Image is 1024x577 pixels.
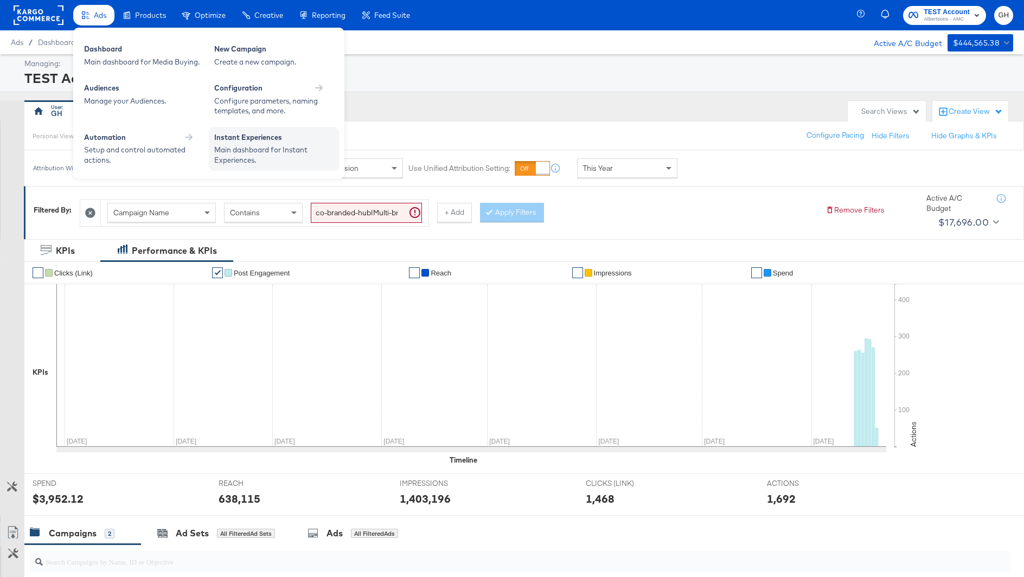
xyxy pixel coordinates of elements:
[234,269,290,277] span: Post Engagement
[51,108,62,119] div: GH
[105,529,114,538] div: 2
[825,205,885,215] button: Remove Filters
[862,34,942,50] div: Active A/C Budget
[999,9,1009,22] span: GH
[351,529,398,538] div: All Filtered Ads
[54,269,93,277] span: Clicks (Link)
[33,367,48,377] div: KPIs
[409,267,420,278] a: ✔
[327,527,343,540] div: Ads
[431,269,451,277] span: Reach
[33,164,91,172] div: Attribution Window:
[934,214,1001,231] button: $17,696.00
[586,491,615,507] div: 1,468
[953,36,1000,50] div: $444,565.38
[230,208,260,217] span: Contains
[254,11,283,20] span: Creative
[767,478,848,489] span: ACTIONS
[219,478,300,489] span: REACH
[24,69,1010,87] div: TEST Account
[408,163,510,174] label: Use Unified Attribution Setting:
[176,527,209,540] div: Ad Sets
[903,6,986,25] button: TEST AccountAlbertsons - AMC
[773,269,793,277] span: Spend
[572,267,583,278] a: ✔
[24,59,1010,69] div: Managing:
[311,203,422,223] input: Enter a search term
[312,11,345,20] span: Reporting
[38,38,75,47] a: Dashboard
[56,245,75,257] div: KPIs
[195,11,226,20] span: Optimize
[450,455,477,465] div: Timeline
[33,491,84,507] div: $3,952.12
[931,131,997,141] button: Hide Graphs & KPIs
[767,491,796,507] div: 1,692
[33,478,114,489] span: SPEND
[49,527,97,540] div: Campaigns
[34,205,72,215] div: Filtered By:
[861,106,920,117] div: Search Views
[374,11,410,20] span: Feed Suite
[11,38,23,47] span: Ads
[212,267,223,278] a: ✔
[924,7,970,18] span: TEST Account
[113,208,169,217] span: Campaign Name
[949,106,1003,117] div: Create View
[908,421,918,447] text: Actions
[135,11,166,20] span: Products
[23,38,38,47] span: /
[33,267,43,278] a: ✔
[938,214,989,230] div: $17,696.00
[219,491,260,507] div: 638,115
[33,132,98,140] div: Personal View Actions:
[400,491,451,507] div: 1,403,196
[594,269,632,277] span: Impressions
[400,478,481,489] span: IMPRESSIONS
[948,34,1013,52] button: $444,565.38
[872,131,910,141] button: Hide Filters
[583,163,613,173] span: This Year
[926,193,986,213] div: Active A/C Budget
[132,245,217,257] div: Performance & KPIs
[924,15,970,24] span: Albertsons - AMC
[437,203,472,222] button: + Add
[94,11,106,20] span: Ads
[799,126,872,145] button: Configure Pacing
[217,529,275,538] div: All Filtered Ad Sets
[586,478,667,489] span: CLICKS (LINK)
[994,6,1013,25] button: GH
[43,547,920,568] input: Search Campaigns by Name, ID or Objective
[751,267,762,278] a: ✔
